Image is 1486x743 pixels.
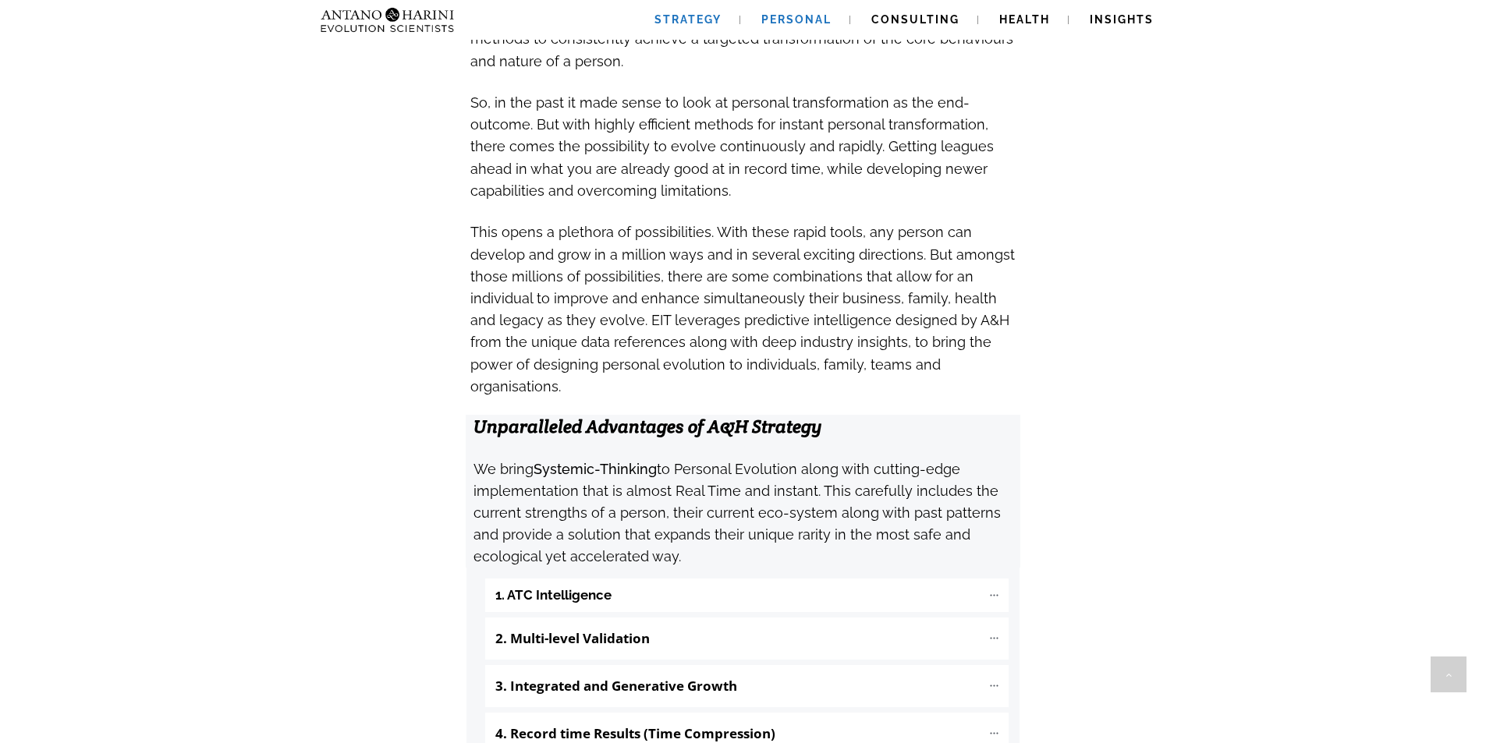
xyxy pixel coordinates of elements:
span: This opens a plethora of possibilities. With these rapid tools, any person can develop and grow i... [470,224,1015,394]
b: 4. Record time Results (Time Compression) [495,724,775,742]
span: Personal [761,13,832,26]
b: 3. Integrated and Generative Growth [495,677,737,695]
span: We bring to Personal Evolution along with cutting-edge implementation that is almost Real Time an... [473,461,1001,565]
span: Insights [1090,13,1154,26]
b: 1. ATC Intelligence [495,586,612,604]
span: Strategy [654,13,722,26]
strong: Systemic-Thinking [534,461,657,477]
span: So, in the past it made sense to look at personal transformation as the end-outcome. But with hig... [470,94,994,199]
span: Consulting [871,13,959,26]
strong: Unparalleled Advantages of A&H Strategy [473,415,822,438]
b: 2. Multi-level Validation [495,629,650,647]
span: Health [999,13,1050,26]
